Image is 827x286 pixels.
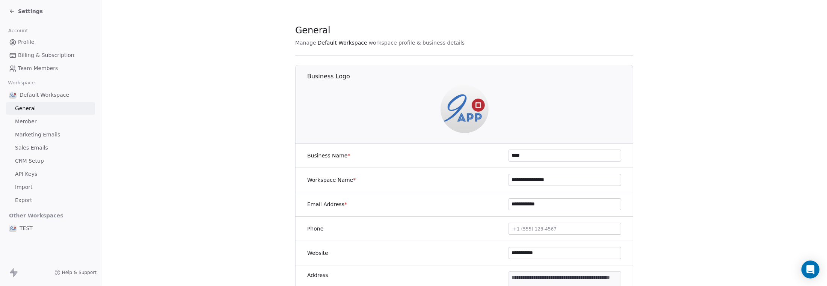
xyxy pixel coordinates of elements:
[62,270,97,276] span: Help & Support
[307,152,350,159] label: Business Name
[6,155,95,167] a: CRM Setup
[18,38,35,46] span: Profile
[18,7,43,15] span: Settings
[6,115,95,128] a: Member
[295,39,316,46] span: Manage
[5,77,38,88] span: Workspace
[6,194,95,207] a: Export
[54,270,97,276] a: Help & Support
[307,176,356,184] label: Workspace Name
[509,223,621,235] button: +1 (555) 123-4567
[15,144,48,152] span: Sales Emails
[15,105,36,112] span: General
[18,64,58,72] span: Team Members
[20,91,69,99] span: Default Workspace
[5,25,31,36] span: Account
[307,225,323,232] label: Phone
[6,168,95,180] a: API Keys
[801,261,819,279] div: Open Intercom Messenger
[6,49,95,61] a: Billing & Subscription
[307,249,328,257] label: Website
[6,142,95,154] a: Sales Emails
[15,183,32,191] span: Import
[15,157,44,165] span: CRM Setup
[6,181,95,193] a: Import
[15,196,32,204] span: Export
[6,129,95,141] a: Marketing Emails
[18,51,74,59] span: Billing & Subscription
[295,25,330,36] span: General
[6,102,95,115] a: General
[441,85,489,133] img: logo_con%20trasparenza.png
[307,201,347,208] label: Email Address
[15,131,60,139] span: Marketing Emails
[318,39,367,46] span: Default Workspace
[307,72,634,81] h1: Business Logo
[9,225,17,232] img: logo_con%20trasparenza.png
[513,226,557,232] span: +1 (555) 123-4567
[15,118,37,126] span: Member
[6,62,95,75] a: Team Members
[9,91,17,99] img: logo_con%20trasparenza.png
[6,210,66,222] span: Other Workspaces
[15,170,37,178] span: API Keys
[307,271,328,279] label: Address
[369,39,465,46] span: workspace profile & business details
[6,36,95,48] a: Profile
[9,7,43,15] a: Settings
[20,225,33,232] span: TEST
